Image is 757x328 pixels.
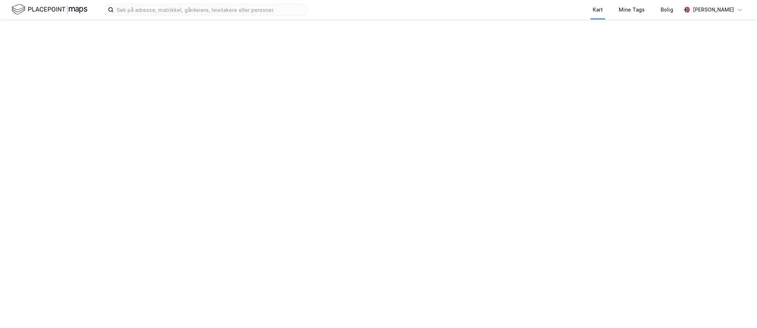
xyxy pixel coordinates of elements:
[693,5,734,14] div: [PERSON_NAME]
[12,3,87,16] img: logo.f888ab2527a4732fd821a326f86c7f29.svg
[661,5,673,14] div: Bolig
[619,5,645,14] div: Mine Tags
[721,293,757,328] iframe: Chat Widget
[114,4,306,15] input: Søk på adresse, matrikkel, gårdeiere, leietakere eller personer
[593,5,603,14] div: Kart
